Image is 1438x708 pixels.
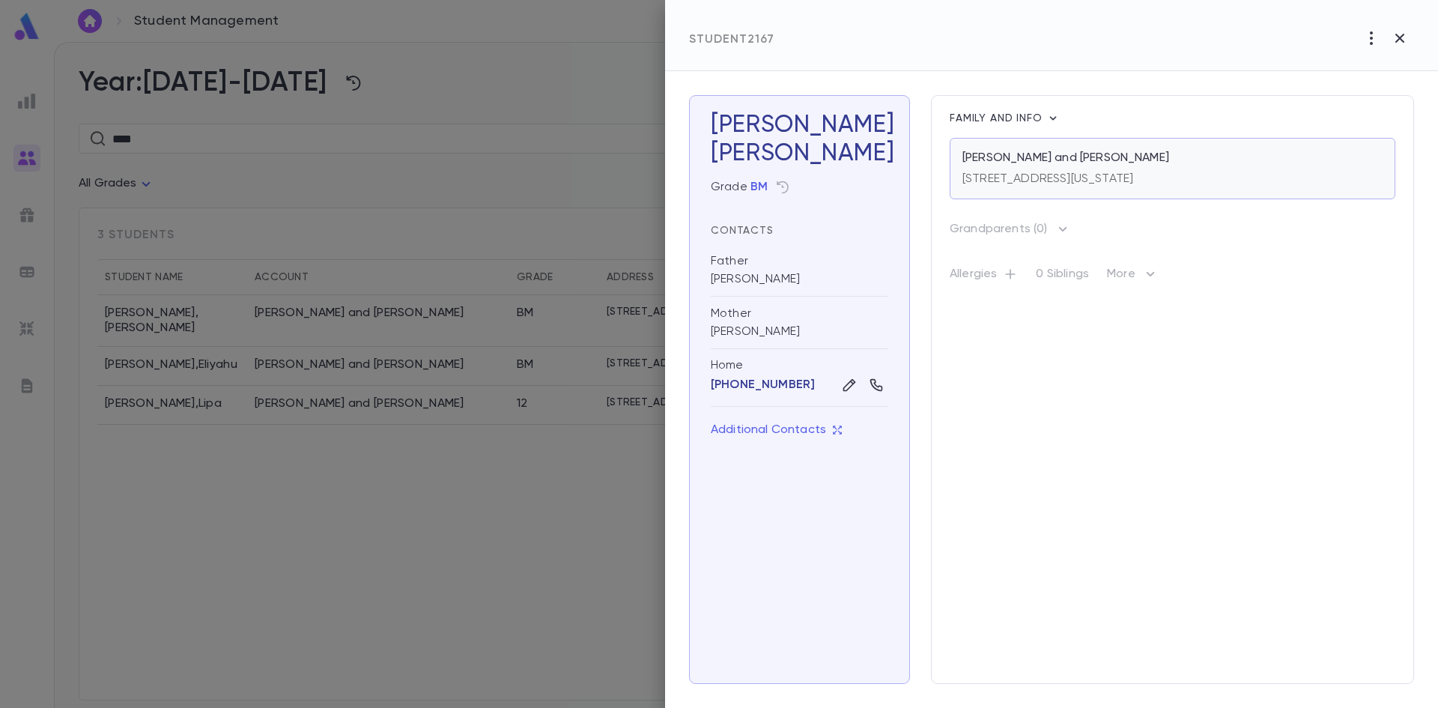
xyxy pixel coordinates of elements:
[711,358,888,373] div: Home
[950,222,1048,237] p: Grandparents ( 0 )
[1036,267,1089,288] p: 0 Siblings
[1107,265,1159,289] p: More
[711,297,888,349] div: [PERSON_NAME]
[962,172,1133,187] p: [STREET_ADDRESS][US_STATE]
[689,34,774,46] span: Student 2167
[711,416,843,444] button: Additional Contacts
[711,111,888,168] h3: [PERSON_NAME]
[711,306,751,321] div: Mother
[962,151,1169,166] p: [PERSON_NAME] and [PERSON_NAME]
[950,217,1070,241] button: Grandparents (0)
[711,139,888,168] div: [PERSON_NAME]
[711,378,815,393] button: [PHONE_NUMBER]
[950,113,1046,124] span: Family and info
[711,253,748,269] div: Father
[950,267,1018,288] p: Allergies
[750,180,768,195] button: BM
[711,226,774,236] span: Contacts
[711,180,768,195] div: Grade
[711,244,888,297] div: [PERSON_NAME]
[711,423,843,438] p: Additional Contacts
